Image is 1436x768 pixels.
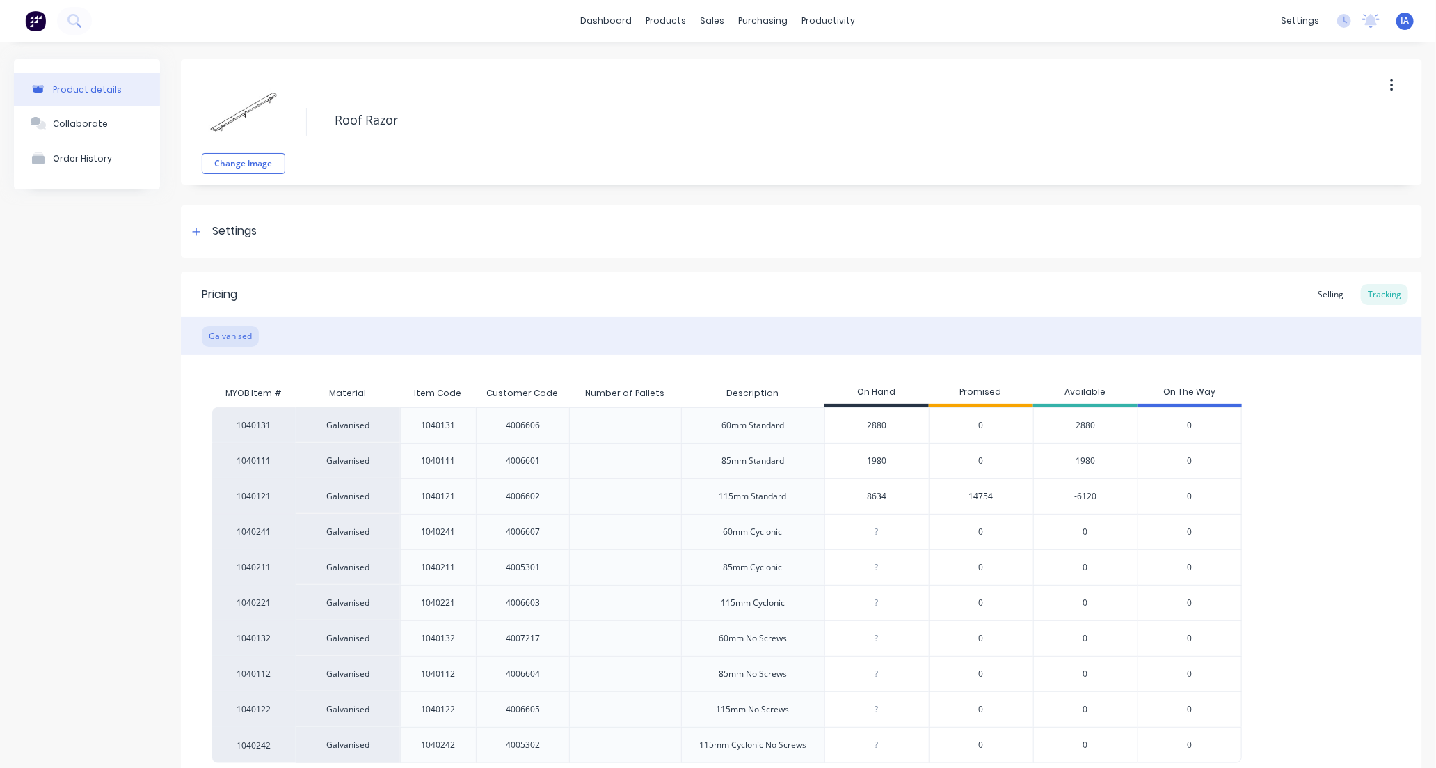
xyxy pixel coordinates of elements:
[1033,379,1138,407] div: Available
[719,668,787,680] div: 85mm No Screws
[421,561,455,574] div: 1040211
[979,739,984,751] span: 0
[209,77,278,146] img: file
[719,490,787,503] div: 115mm Standard
[979,632,984,645] span: 0
[421,526,455,538] div: 1040241
[824,379,929,407] div: On Hand
[212,727,296,763] div: 1040242
[506,703,540,716] div: 4006605
[421,490,455,503] div: 1040121
[506,597,540,609] div: 4006603
[1187,739,1192,751] span: 0
[1033,585,1138,620] div: 0
[721,597,785,609] div: 115mm Cyclonic
[979,455,984,467] span: 0
[1033,727,1138,763] div: 0
[506,739,540,751] div: 4005302
[721,455,784,467] div: 85mm Standard
[574,376,676,411] div: Number of Pallets
[296,407,400,443] div: Galvanised
[25,10,46,31] img: Factory
[53,118,108,129] div: Collaborate
[721,419,784,432] div: 60mm Standard
[825,728,929,762] div: ?
[1033,407,1138,443] div: 2880
[1187,526,1192,538] span: 0
[732,10,795,31] div: purchasing
[1187,455,1192,467] span: 0
[1033,478,1138,514] div: -6120
[1187,419,1192,432] span: 0
[719,632,787,645] div: 60mm No Screws
[1187,703,1192,716] span: 0
[421,419,455,432] div: 1040131
[202,70,285,174] div: fileChange image
[979,703,984,716] span: 0
[1033,443,1138,478] div: 1980
[421,632,455,645] div: 1040132
[1033,620,1138,656] div: 0
[421,739,455,751] div: 1040242
[825,657,929,691] div: ?
[825,586,929,620] div: ?
[296,691,400,727] div: Galvanised
[212,656,296,691] div: 1040112
[212,379,296,407] div: MYOB Item #
[212,223,257,240] div: Settings
[1361,284,1408,305] div: Tracking
[212,514,296,549] div: 1040241
[1138,379,1242,407] div: On The Way
[296,620,400,656] div: Galvanised
[14,73,160,106] button: Product details
[1033,656,1138,691] div: 0
[574,10,639,31] a: dashboard
[212,620,296,656] div: 1040132
[212,549,296,585] div: 1040211
[1033,549,1138,585] div: 0
[14,141,160,175] button: Order History
[421,597,455,609] div: 1040221
[475,376,569,411] div: Customer Code
[506,455,540,467] div: 4006601
[1274,10,1326,31] div: settings
[979,561,984,574] span: 0
[506,526,540,538] div: 4006607
[202,326,259,347] div: Galvanised
[979,419,984,432] span: 0
[969,490,994,503] span: 14754
[53,153,112,164] div: Order History
[929,379,1033,407] div: Promised
[421,703,455,716] div: 1040122
[296,478,400,514] div: Galvanised
[724,561,783,574] div: 85mm Cyclonic
[202,153,285,174] button: Change image
[639,10,694,31] div: products
[1187,597,1192,609] span: 0
[421,668,455,680] div: 1040112
[825,515,929,549] div: ?
[1401,15,1410,27] span: IA
[212,443,296,478] div: 1040111
[979,597,984,609] span: 0
[699,739,806,751] div: 115mm Cyclonic No Screws
[506,632,540,645] div: 4007217
[296,443,400,478] div: Galvanised
[296,379,400,407] div: Material
[1187,561,1192,574] span: 0
[212,585,296,620] div: 1040221
[328,104,1287,136] textarea: Roof Razor
[694,10,732,31] div: sales
[825,479,929,514] div: 8634
[1311,284,1350,305] div: Selling
[506,668,540,680] div: 4006604
[825,550,929,585] div: ?
[296,727,400,763] div: Galvanised
[1033,691,1138,727] div: 0
[715,376,790,411] div: Description
[825,408,929,443] div: 2880
[724,526,783,538] div: 60mm Cyclonic
[795,10,863,31] div: productivity
[1187,668,1192,680] span: 0
[506,561,540,574] div: 4005301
